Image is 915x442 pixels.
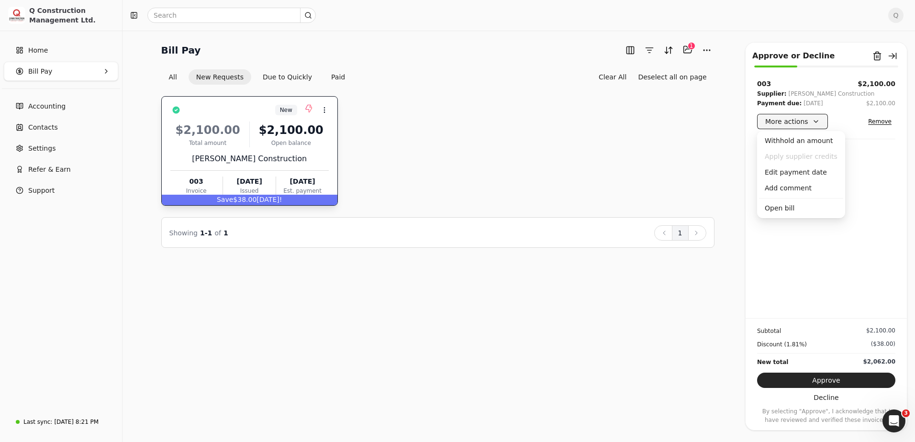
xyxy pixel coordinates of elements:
input: Search [147,8,316,23]
a: Last sync:[DATE] 8:21 PM [4,413,118,431]
button: Support [4,181,118,200]
button: Q [888,8,904,23]
span: 1 [223,229,228,237]
div: [PERSON_NAME] Construction [788,89,874,99]
img: 3171ca1f-602b-4dfe-91f0-0ace091e1481.jpeg [8,7,25,24]
div: Supplier: [757,89,786,99]
div: Q Construction Management Ltd. [29,6,114,25]
div: $2,100.00 [170,122,245,139]
div: Payment due: [757,99,802,108]
iframe: Intercom live chat [882,409,905,432]
div: Subtotal [757,326,781,336]
div: $2,062.00 [863,357,895,366]
div: Last sync: [23,418,52,426]
button: All [161,69,185,85]
p: By selecting "Approve", I acknowledge that I have reviewed and verified these invoices. [757,407,895,424]
div: 003 [757,79,771,89]
span: Showing [169,229,198,237]
span: Refer & Earn [28,165,71,175]
div: Open balance [254,139,329,147]
div: Total amount [170,139,245,147]
span: of [214,229,221,237]
span: Contacts [28,122,58,133]
div: 1 [688,42,695,50]
div: [DATE] [276,177,328,187]
div: Est. payment [276,187,328,195]
span: Accounting [28,101,66,111]
button: Apply supplier credits [759,149,843,165]
button: New Requests [189,69,251,85]
a: Home [4,41,118,60]
span: Home [28,45,48,55]
div: [DATE] [803,99,823,108]
span: Bill Pay [28,66,52,77]
button: Decline [757,390,895,405]
div: $38.00 [162,195,337,205]
div: ($38.00) [871,340,895,348]
button: Deselect all on page [630,69,714,85]
span: New [280,106,292,114]
div: Approve or Decline [752,50,835,62]
button: Approve [757,373,895,388]
button: Batch (1) [680,42,695,57]
div: More actions [757,131,845,218]
div: [DATE] [223,177,276,187]
button: Sort [661,43,676,58]
div: New total [757,357,788,367]
div: Issued [223,187,276,195]
button: Refer & Earn [4,160,118,179]
span: Support [28,186,55,196]
div: Withhold an amount [759,133,843,149]
span: [DATE]! [257,196,282,203]
div: [PERSON_NAME] Construction [170,153,329,165]
div: Invoice [170,187,223,195]
div: Edit payment date [759,165,843,180]
h2: Bill Pay [161,43,201,58]
button: Bill Pay [4,62,118,81]
span: 1 - 1 [200,229,212,237]
div: $2,100.00 [866,326,895,335]
div: Open bill [759,200,843,216]
button: Due to Quickly [255,69,320,85]
div: Add comment [759,180,843,196]
div: Invoice filter options [161,69,353,85]
div: 003 [170,177,223,187]
span: Save [217,196,233,203]
a: Settings [4,139,118,158]
div: $2,100.00 [254,122,329,139]
button: More actions [757,114,828,129]
span: 3 [902,409,910,417]
a: Contacts [4,118,118,137]
span: Settings [28,144,56,154]
button: More [699,43,714,58]
a: Accounting [4,97,118,116]
button: Remove [864,116,895,127]
button: $2,100.00 [858,79,895,89]
button: 1 [672,225,689,241]
button: Clear All [599,69,626,85]
div: Discount (1.81%) [757,340,807,349]
button: Paid [324,69,353,85]
div: [DATE] 8:21 PM [54,418,99,426]
button: $2,100.00 [866,99,895,108]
